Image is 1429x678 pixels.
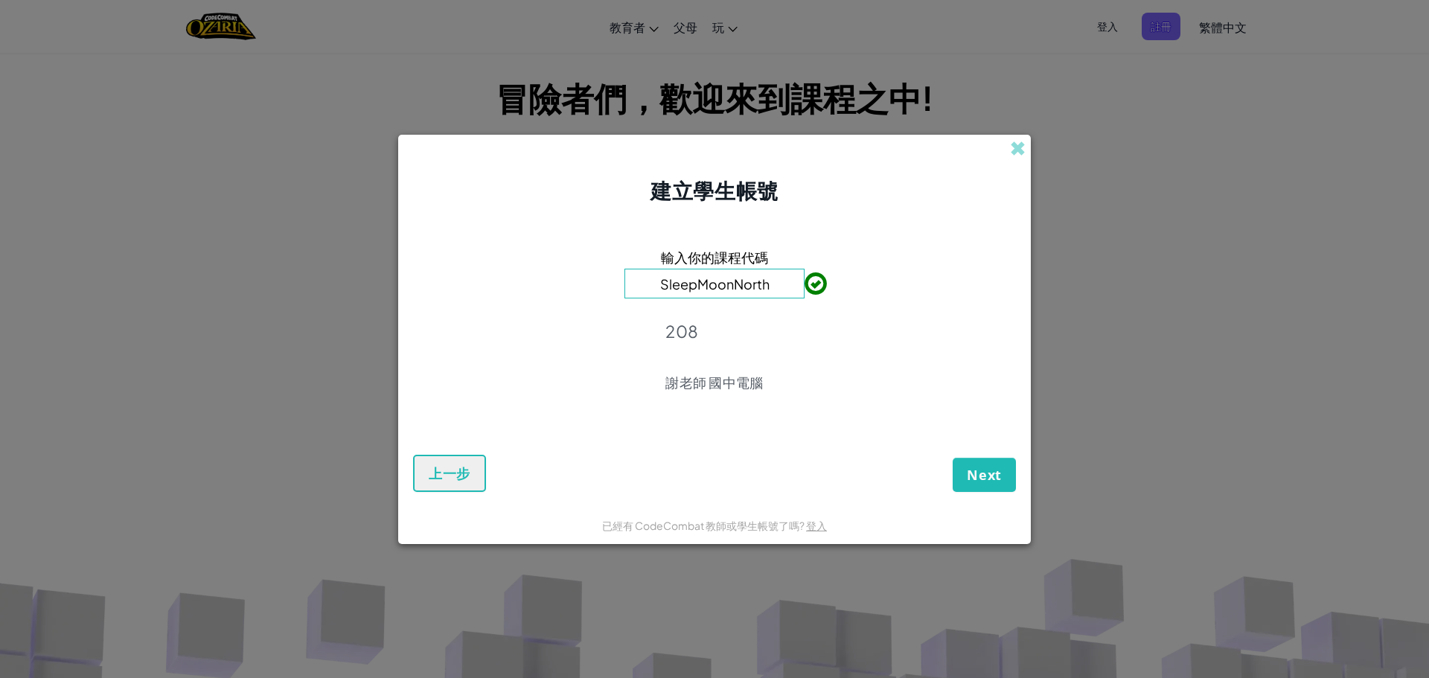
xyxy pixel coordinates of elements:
[429,464,470,482] span: 上一步
[665,374,763,391] p: 謝老師 國中電腦
[602,519,806,532] span: 已經有 CodeCombat 教師或學生帳號了嗎?
[953,458,1016,492] button: Next
[650,177,778,203] span: 建立學生帳號
[806,519,827,532] a: 登入
[413,455,486,492] button: 上一步
[967,466,1002,484] span: Next
[665,321,763,342] p: 208
[661,246,768,268] span: 輸入你的課程代碼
